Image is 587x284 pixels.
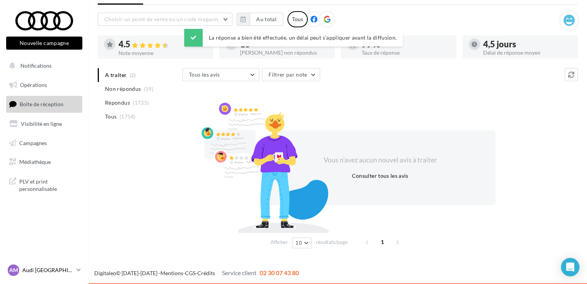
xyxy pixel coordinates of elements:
span: (19) [144,86,153,92]
button: Au total [237,13,283,26]
div: Open Intercom Messenger [561,258,579,276]
div: Note moyenne [118,50,207,56]
a: PLV et print personnalisable [5,173,84,196]
button: Notifications [5,58,81,74]
button: Tous les avis [182,68,259,81]
div: Tous [287,11,308,27]
button: Nouvelle campagne [6,37,82,50]
span: 10 [295,240,302,246]
button: Choisir un point de vente ou un code magasin [98,13,232,26]
span: Visibilité en ligne [21,120,62,127]
span: 1 [376,236,389,248]
a: Boîte de réception [5,96,84,112]
a: Crédits [197,270,215,276]
span: Opérations [20,82,47,88]
a: Mentions [160,270,183,276]
span: Campagnes [19,139,47,146]
button: 10 [292,237,312,248]
span: résultats/page [316,239,348,246]
span: Tous les avis [189,71,220,78]
span: Médiathèque [19,159,51,165]
a: Médiathèque [5,154,84,170]
span: (1735) [133,100,149,106]
span: Notifications [20,62,52,69]
button: Au total [250,13,283,26]
p: Audi [GEOGRAPHIC_DATA] [22,266,73,274]
span: PLV et print personnalisable [19,176,79,193]
span: 02 30 07 43 80 [260,269,299,276]
span: Tous [105,113,117,120]
span: Afficher [270,239,288,246]
div: Vous n'avez aucun nouvel avis à traiter [314,155,446,165]
span: © [DATE]-[DATE] - - - [94,270,299,276]
div: 4,5 jours [483,40,572,48]
div: 4.5 [118,40,207,49]
div: Délai de réponse moyen [483,50,572,55]
span: Répondus [105,99,130,107]
span: AM [9,266,18,274]
span: Service client [222,269,257,276]
span: Non répondus [105,85,141,93]
span: (1754) [120,114,136,120]
button: Filtrer par note [262,68,320,81]
button: Consulter tous les avis [349,171,411,180]
a: Opérations [5,77,84,93]
a: Campagnes [5,135,84,151]
a: Visibilité en ligne [5,116,84,132]
a: Digitaleo [94,270,116,276]
a: CGS [185,270,195,276]
span: Choisir un point de vente ou un code magasin [104,16,218,22]
div: [PERSON_NAME] non répondus [240,50,329,55]
div: La réponse a bien été effectuée, un délai peut s’appliquer avant la diffusion. [184,29,403,47]
div: 99 % [362,40,450,48]
div: Taux de réponse [362,50,450,55]
span: Boîte de réception [20,101,63,107]
a: AM Audi [GEOGRAPHIC_DATA] [6,263,82,277]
